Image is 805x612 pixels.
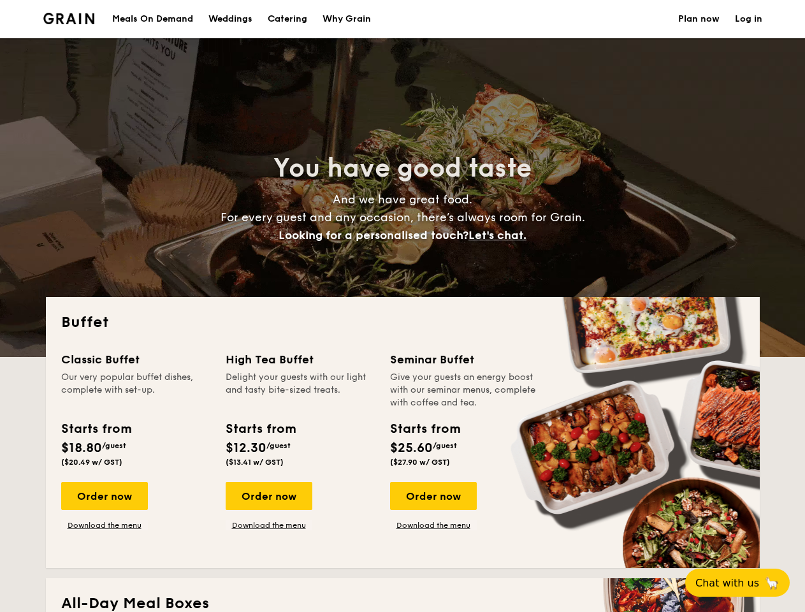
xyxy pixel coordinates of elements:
[61,312,744,333] h2: Buffet
[226,482,312,510] div: Order now
[390,458,450,467] span: ($27.90 w/ GST)
[61,419,131,439] div: Starts from
[61,351,210,368] div: Classic Buffet
[226,520,312,530] a: Download the menu
[102,441,126,450] span: /guest
[390,482,477,510] div: Order now
[390,520,477,530] a: Download the menu
[279,228,468,242] span: Looking for a personalised touch?
[266,441,291,450] span: /guest
[433,441,457,450] span: /guest
[61,482,148,510] div: Order now
[61,441,102,456] span: $18.80
[468,228,526,242] span: Let's chat.
[273,153,532,184] span: You have good taste
[226,351,375,368] div: High Tea Buffet
[390,419,460,439] div: Starts from
[226,458,284,467] span: ($13.41 w/ GST)
[61,520,148,530] a: Download the menu
[390,371,539,409] div: Give your guests an energy boost with our seminar menus, complete with coffee and tea.
[390,441,433,456] span: $25.60
[61,371,210,409] div: Our very popular buffet dishes, complete with set-up.
[226,419,295,439] div: Starts from
[390,351,539,368] div: Seminar Buffet
[764,576,780,590] span: 🦙
[43,13,95,24] img: Grain
[61,458,122,467] span: ($20.49 w/ GST)
[695,577,759,589] span: Chat with us
[226,371,375,409] div: Delight your guests with our light and tasty bite-sized treats.
[43,13,95,24] a: Logotype
[221,193,585,242] span: And we have great food. For every guest and any occasion, there’s always room for Grain.
[685,569,790,597] button: Chat with us🦙
[226,441,266,456] span: $12.30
